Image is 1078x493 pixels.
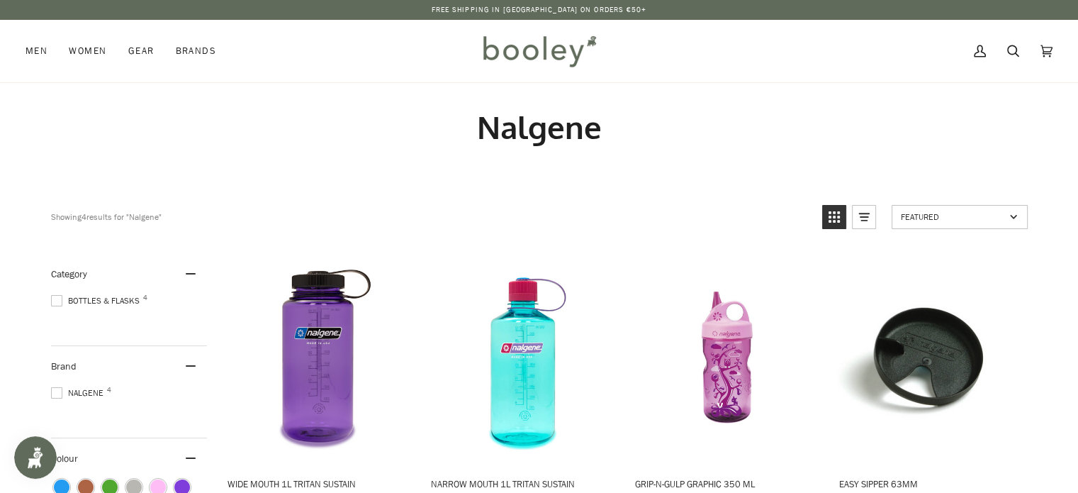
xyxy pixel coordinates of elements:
a: Women [58,20,117,82]
span: 4 [107,387,111,394]
span: Bottles & Flasks [51,294,144,307]
span: Easy Sipper 63mm [838,477,1022,490]
span: Women [69,44,106,58]
span: Wide Mouth 1L Tritan Sustain [228,477,411,490]
span: Grip-N-Gulp Graphic 350 ml [635,477,819,490]
span: Featured [901,211,1005,223]
img: Nalgene Grip-N-Gulp Graphic 350ml Pink Woodland - Booley Galway [633,266,821,454]
a: Gear [118,20,165,82]
a: Brands [164,20,227,82]
img: Nalgene Easy Sipper 63mm Black - Booley Galway [836,266,1024,454]
a: Sort options [892,205,1028,229]
h1: Nalgene [51,108,1028,147]
a: View grid mode [822,205,846,229]
span: Colour [51,452,89,465]
span: Men [26,44,47,58]
a: View list mode [852,205,876,229]
p: Free Shipping in [GEOGRAPHIC_DATA] on Orders €50+ [432,4,647,16]
b: 4 [82,211,86,223]
span: 4 [143,294,147,301]
span: Narrow Mouth 1L Tritan Sustain [431,477,614,490]
img: Nalgene Narrow Mouth 1L Tritan Sustain Surfer - Booley Galway [429,266,617,454]
a: Men [26,20,58,82]
span: Gear [128,44,155,58]
iframe: Button to open loyalty program pop-up [14,436,57,479]
span: Brand [51,360,77,373]
div: Showing results for "Nalgene" [51,205,812,229]
span: Brands [175,44,216,58]
img: Booley [477,31,601,72]
span: Nalgene [51,387,108,399]
span: Category [51,267,87,281]
img: Nalgene Wide Mouth 1L Tritan Sustain Purple - Booley Galway [225,266,413,454]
